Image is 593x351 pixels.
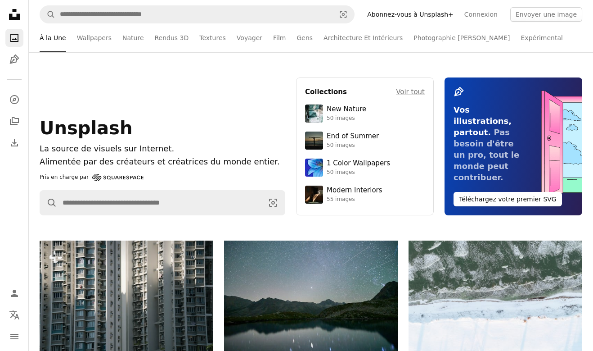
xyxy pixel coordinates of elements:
img: premium_photo-1754398386796-ea3dec2a6302 [305,132,323,150]
p: Alimentée par des créateurs et créatrices du monde entier. [40,155,285,169]
a: Film [273,23,286,52]
button: Envoyer une image [510,7,582,22]
div: 1 Color Wallpapers [327,159,390,168]
a: Photos [5,29,23,47]
a: Abonnez-vous à Unsplash+ [362,7,459,22]
span: Vos illustrations, partout. [454,105,512,137]
button: Rechercher sur Unsplash [40,6,55,23]
a: Accueil — Unsplash [5,5,23,25]
div: 50 images [327,115,366,122]
form: Rechercher des visuels sur tout le site [40,190,285,215]
a: Wallpapers [77,23,112,52]
a: Rendus 3D [155,23,189,52]
img: premium_photo-1747189286942-bc91257a2e39 [305,186,323,204]
a: 1 Color Wallpapers50 images [305,159,425,177]
a: Voir tout [396,87,425,97]
a: Historique de téléchargement [5,134,23,152]
div: End of Summer [327,132,379,141]
button: Rechercher sur Unsplash [40,191,57,215]
a: Collections [5,112,23,130]
a: Voyager [237,23,262,52]
a: Paysage enneigé avec de l’eau gelée [409,301,582,310]
a: Connexion / S’inscrire [5,284,23,302]
a: Connexion [459,7,503,22]
a: De grands immeubles d’appartements avec de nombreuses fenêtres et balcons. [40,293,213,301]
a: Pris en charge par [40,172,144,183]
button: Recherche de visuels [332,6,354,23]
button: Menu [5,328,23,346]
a: Architecture Et Intérieurs [323,23,403,52]
div: 50 images [327,142,379,149]
button: Téléchargez votre premier SVG [454,192,562,206]
a: Explorer [5,91,23,109]
div: 50 images [327,169,390,176]
a: Textures [199,23,226,52]
div: Modern Interiors [327,186,382,195]
a: Nature [122,23,144,52]
img: premium_photo-1755037089989-422ee333aef9 [305,105,323,123]
h1: La source de visuels sur Internet. [40,142,285,155]
a: Modern Interiors55 images [305,186,425,204]
img: premium_photo-1688045582333-c8b6961773e0 [305,159,323,177]
button: Langue [5,306,23,324]
a: Illustrations [5,50,23,68]
span: Pas besoin d'être un pro, tout le monde peut contribuer. [454,128,519,182]
a: End of Summer50 images [305,132,425,150]
div: New Nature [327,105,366,114]
div: 55 images [327,196,382,203]
form: Rechercher des visuels sur tout le site [40,5,355,23]
h4: Collections [305,87,347,97]
button: Recherche de visuels [261,191,285,215]
a: New Nature50 images [305,105,425,123]
span: Unsplash [40,118,132,138]
a: Ciel nocturne étoilé au-dessus d’un lac de montagne calme [224,294,398,302]
a: Gens [296,23,313,52]
a: Photographie [PERSON_NAME] [413,23,510,52]
a: Expérimental [521,23,563,52]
